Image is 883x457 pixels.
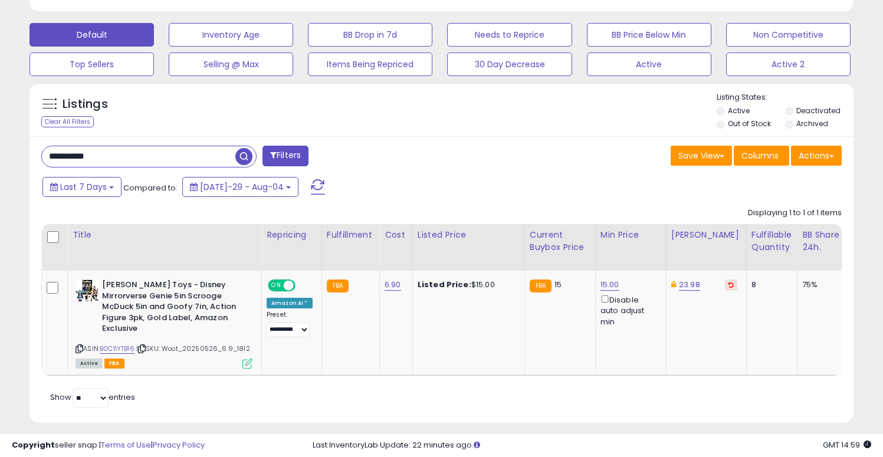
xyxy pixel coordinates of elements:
[726,23,851,47] button: Non Competitive
[29,52,154,76] button: Top Sellers
[102,280,245,337] b: [PERSON_NAME] Toys - Disney Mirrorverse Genie 5in Scrooge McDuck 5in and Goofy 7in, Action Figure...
[269,281,284,291] span: ON
[60,181,107,193] span: Last 7 Days
[418,280,516,290] div: $15.00
[182,177,298,197] button: [DATE]-29 - Aug-04
[796,119,828,129] label: Archived
[42,177,122,197] button: Last 7 Days
[796,106,841,116] label: Deactivated
[587,52,711,76] button: Active
[802,229,845,254] div: BB Share 24h.
[418,229,520,241] div: Listed Price
[447,23,572,47] button: Needs to Reprice
[123,182,178,193] span: Compared to:
[728,119,771,129] label: Out of Stock
[741,150,779,162] span: Columns
[153,439,205,451] a: Privacy Policy
[41,116,94,127] div: Clear All Filters
[76,280,99,303] img: 51HlTnvg8jL._SL40_.jpg
[169,52,293,76] button: Selling @ Max
[262,146,308,166] button: Filters
[802,280,841,290] div: 75%
[267,229,317,241] div: Repricing
[728,106,750,116] label: Active
[600,229,661,241] div: Min Price
[748,208,842,219] div: Displaying 1 to 1 of 1 items
[313,440,871,451] div: Last InventoryLab Update: 22 minutes ago.
[29,23,154,47] button: Default
[101,439,151,451] a: Terms of Use
[530,280,552,292] small: FBA
[530,229,590,254] div: Current Buybox Price
[308,52,432,76] button: Items Being Repriced
[50,392,135,403] span: Show: entries
[600,279,619,291] a: 15.00
[327,229,375,241] div: Fulfillment
[327,280,349,292] small: FBA
[136,344,250,353] span: | SKU: Woot_20250526_6.9_1812
[418,279,471,290] b: Listed Price:
[267,298,313,308] div: Amazon AI *
[671,229,741,241] div: [PERSON_NAME]
[200,181,284,193] span: [DATE]-29 - Aug-04
[447,52,572,76] button: 30 Day Decrease
[385,279,401,291] a: 6.90
[823,439,871,451] span: 2025-08-12 14:59 GMT
[76,359,103,369] span: All listings currently available for purchase on Amazon
[600,293,657,327] div: Disable auto adjust min
[12,440,205,451] div: seller snap | |
[671,146,732,166] button: Save View
[63,96,108,113] h5: Listings
[385,229,408,241] div: Cost
[100,344,134,354] a: B0C11YTB16
[587,23,711,47] button: BB Price Below Min
[267,311,313,337] div: Preset:
[751,229,792,254] div: Fulfillable Quantity
[169,23,293,47] button: Inventory Age
[294,281,313,291] span: OFF
[791,146,842,166] button: Actions
[73,229,257,241] div: Title
[76,280,252,367] div: ASIN:
[12,439,55,451] strong: Copyright
[717,92,854,103] p: Listing States:
[554,279,562,290] span: 15
[679,279,700,291] a: 23.98
[751,280,788,290] div: 8
[308,23,432,47] button: BB Drop in 7d
[726,52,851,76] button: Active 2
[734,146,789,166] button: Columns
[104,359,124,369] span: FBA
